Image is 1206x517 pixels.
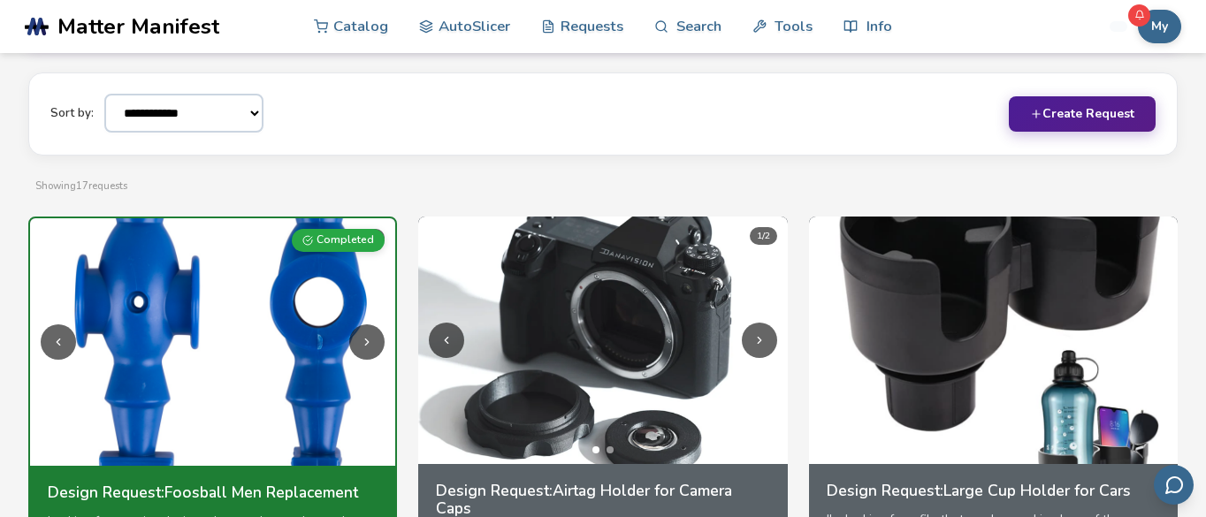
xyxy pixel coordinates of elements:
button: Previous image [41,324,76,360]
button: Next image [742,323,777,358]
img: Airtag Holder for Camera Caps [418,217,787,464]
a: Design Request:Foosball Men Replacement [48,483,378,512]
p: Showing 17 requests [35,177,1171,195]
button: Send feedback via email [1154,465,1194,505]
img: Foosball Men Replacement [30,218,395,466]
h3: Design Request: Airtag Holder for Camera Caps [436,482,769,517]
span: Completed [317,234,374,247]
button: Go to image 1 [202,448,210,455]
button: My [1138,10,1181,43]
span: Matter Manifest [57,14,219,39]
button: Go to image 2 [217,448,224,455]
button: Previous image [429,323,464,358]
button: Go to image 2 [607,446,614,453]
h3: Design Request: Foosball Men Replacement [48,483,378,501]
h3: Design Request: Large Cup Holder for Cars [827,482,1160,499]
button: Go to image 1 [592,446,599,453]
button: Next image [349,324,385,360]
label: Sort by: [50,107,94,120]
img: Large Cup Holder for Cars [809,217,1178,464]
button: Create Request [1009,96,1156,132]
div: 1 / 2 [750,227,777,245]
a: Design Request:Large Cup Holder for Cars [827,482,1160,510]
